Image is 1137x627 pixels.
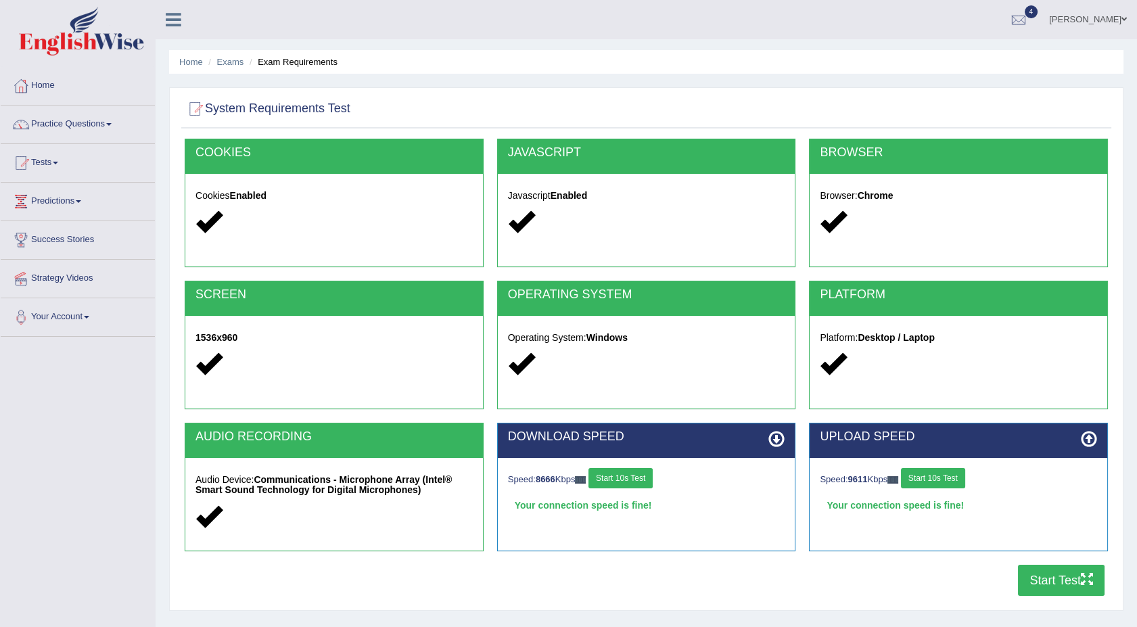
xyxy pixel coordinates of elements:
[508,495,785,515] div: Your connection speed is fine!
[508,333,785,343] h5: Operating System:
[195,191,473,201] h5: Cookies
[217,57,244,67] a: Exams
[820,288,1097,302] h2: PLATFORM
[820,468,1097,492] div: Speed: Kbps
[195,288,473,302] h2: SCREEN
[195,475,473,496] h5: Audio Device:
[536,474,555,484] strong: 8666
[508,191,785,201] h5: Javascript
[195,430,473,444] h2: AUDIO RECORDING
[1,298,155,332] a: Your Account
[1025,5,1038,18] span: 4
[508,468,785,492] div: Speed: Kbps
[195,146,473,160] h2: COOKIES
[1,67,155,101] a: Home
[575,476,586,484] img: ajax-loader-fb-connection.gif
[179,57,203,67] a: Home
[551,190,587,201] strong: Enabled
[820,495,1097,515] div: Your connection speed is fine!
[858,332,935,343] strong: Desktop / Laptop
[1,260,155,294] a: Strategy Videos
[185,99,350,119] h2: System Requirements Test
[508,430,785,444] h2: DOWNLOAD SPEED
[1,221,155,255] a: Success Stories
[1,144,155,178] a: Tests
[1,106,155,139] a: Practice Questions
[246,55,338,68] li: Exam Requirements
[901,468,965,488] button: Start 10s Test
[1018,565,1105,596] button: Start Test
[1,183,155,216] a: Predictions
[508,146,785,160] h2: JAVASCRIPT
[887,476,898,484] img: ajax-loader-fb-connection.gif
[230,190,266,201] strong: Enabled
[588,468,653,488] button: Start 10s Test
[508,288,785,302] h2: OPERATING SYSTEM
[820,191,1097,201] h5: Browser:
[820,430,1097,444] h2: UPLOAD SPEED
[820,146,1097,160] h2: BROWSER
[195,332,237,343] strong: 1536x960
[820,333,1097,343] h5: Platform:
[195,474,452,495] strong: Communications - Microphone Array (Intel® Smart Sound Technology for Digital Microphones)
[586,332,628,343] strong: Windows
[848,474,868,484] strong: 9611
[858,190,894,201] strong: Chrome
